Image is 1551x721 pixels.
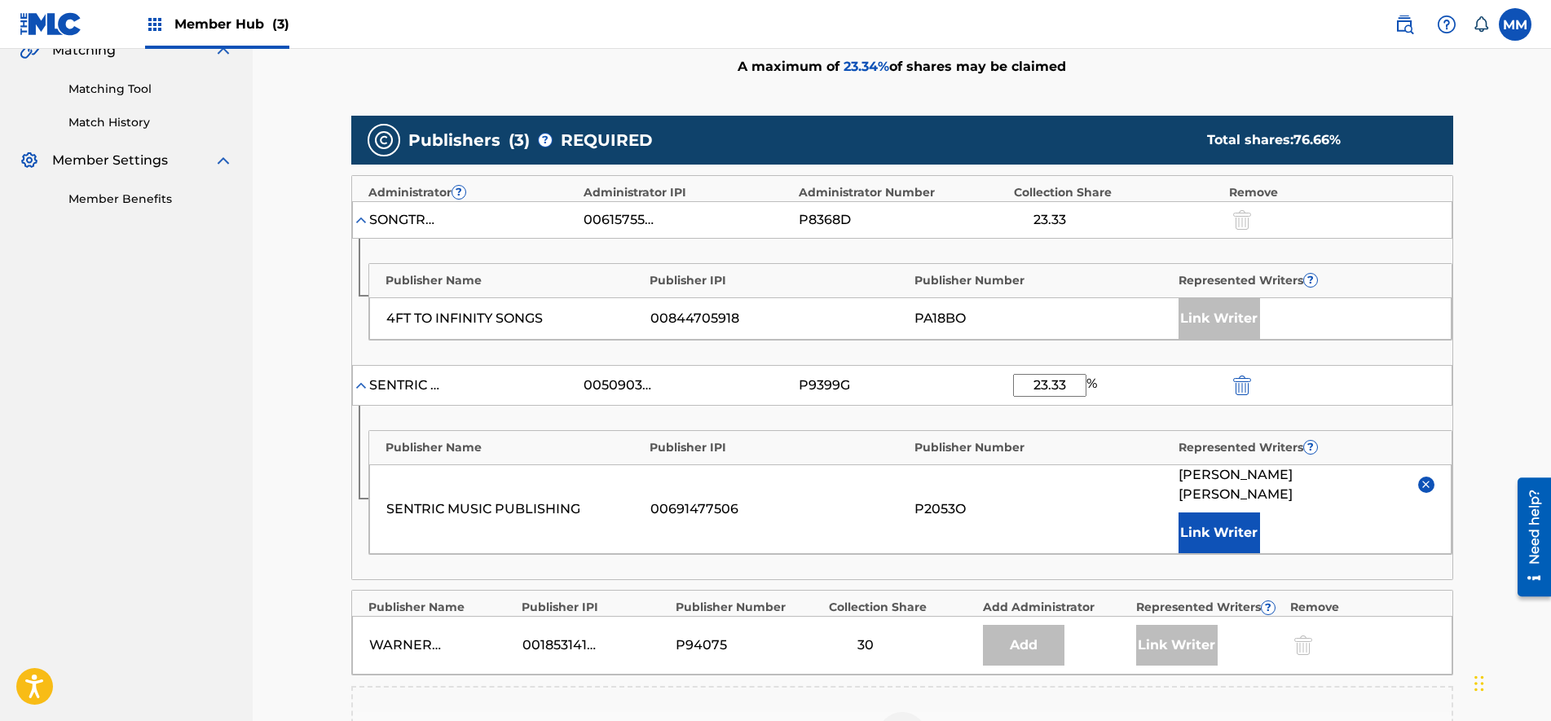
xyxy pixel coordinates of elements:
[914,272,1171,289] div: Publisher Number
[799,184,1006,201] div: Administrator Number
[1505,472,1551,603] iframe: Resource Center
[522,599,668,616] div: Publisher IPI
[1136,599,1282,616] div: Represented Writers
[1179,512,1260,553] button: Link Writer
[68,114,233,131] a: Match History
[1179,272,1435,289] div: Represented Writers
[353,377,369,393] img: expand-cell-toggle
[374,130,394,150] img: publishers
[1290,599,1436,616] div: Remove
[650,309,906,328] div: 00844705918
[386,309,642,328] div: 4FT TO INFINITY SONGS
[1179,439,1435,456] div: Represented Writers
[584,184,791,201] div: Administrator IPI
[983,599,1129,616] div: Add Administrator
[914,309,1170,328] div: PA18BO
[1179,465,1406,504] span: [PERSON_NAME] [PERSON_NAME]
[408,128,500,152] span: Publishers
[650,272,906,289] div: Publisher IPI
[1388,8,1421,41] a: Public Search
[1469,643,1551,721] iframe: Chat Widget
[914,439,1171,456] div: Publisher Number
[914,499,1170,519] div: P2053O
[844,59,889,74] span: 23.34 %
[52,41,116,60] span: Matching
[20,151,39,170] img: Member Settings
[174,15,289,33] span: Member Hub
[1014,184,1221,201] div: Collection Share
[1233,376,1251,395] img: 12a2ab48e56ec057fbd8.svg
[20,41,40,60] img: Matching
[386,499,642,519] div: SENTRIC MUSIC PUBLISHING
[1207,130,1421,150] div: Total shares:
[1304,274,1317,287] span: ?
[650,439,906,456] div: Publisher IPI
[1395,15,1414,34] img: search
[272,16,289,32] span: (3)
[452,186,465,199] span: ?
[1293,132,1341,147] span: 76.66 %
[1473,16,1489,33] div: Notifications
[20,12,82,36] img: MLC Logo
[1304,441,1317,454] span: ?
[676,599,822,616] div: Publisher Number
[509,128,530,152] span: ( 3 )
[68,81,233,98] a: Matching Tool
[145,15,165,34] img: Top Rightsholders
[386,272,642,289] div: Publisher Name
[829,599,975,616] div: Collection Share
[561,128,653,152] span: REQUIRED
[1437,15,1456,34] img: help
[353,212,369,228] img: expand-cell-toggle
[1499,8,1531,41] div: User Menu
[1262,601,1275,614] span: ?
[1430,8,1463,41] div: Help
[368,184,575,201] div: Administrator
[68,191,233,208] a: Member Benefits
[214,41,233,60] img: expand
[386,439,642,456] div: Publisher Name
[52,151,168,170] span: Member Settings
[1420,478,1432,490] img: remove-from-list-button
[650,499,906,519] div: 00691477506
[351,25,1453,108] div: A maximum of of shares may be claimed
[1474,659,1484,708] div: Drag
[1229,184,1436,201] div: Remove
[368,599,514,616] div: Publisher Name
[214,151,233,170] img: expand
[1086,374,1101,397] span: %
[539,134,552,147] span: ?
